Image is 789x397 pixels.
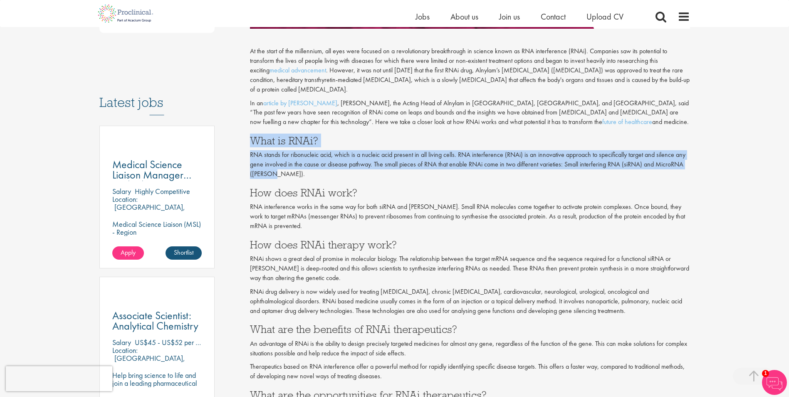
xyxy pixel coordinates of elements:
span: Apply [121,248,136,257]
a: Medical Science Liaison Manager (m/w/d) Nephrologie [112,159,202,180]
span: Medical Science Liaison Manager (m/w/d) Nephrologie [112,157,191,203]
span: Location: [112,194,138,204]
a: future of healthcare [602,117,652,126]
p: Therapeutics based on RNA interference offer a powerful method for rapidly identifying specific d... [250,362,690,381]
p: US$45 - US$52 per hour [135,337,208,347]
a: About us [450,11,478,22]
p: RNA stands for ribonucleic acid, which is a nucleic acid present in all living cells. RNA interfe... [250,150,690,179]
a: medical advancement [270,66,326,74]
a: Jobs [416,11,430,22]
img: Chatbot [762,370,787,395]
h3: Latest jobs [99,74,215,115]
a: Upload CV [586,11,623,22]
a: Contact [541,11,566,22]
p: RNA interference works in the same way for both siRNA and [PERSON_NAME]. Small RNA molecules come... [250,202,690,231]
p: [GEOGRAPHIC_DATA], [GEOGRAPHIC_DATA] [112,353,185,371]
a: Apply [112,246,144,260]
p: At the start of the millennium, all eyes were focused on a revolutionary breakthrough in science ... [250,47,690,94]
a: Join us [499,11,520,22]
p: RNAi shows a great deal of promise in molecular biology. The relationship between the target mRNA... [250,254,690,283]
p: [GEOGRAPHIC_DATA], [GEOGRAPHIC_DATA] [112,202,185,220]
a: article by [PERSON_NAME] [263,99,337,107]
p: An advantage of RNAi is the ability to design precisely targeted medicines for almost any gene, r... [250,339,690,358]
p: RNAi drug delivery is now widely used for treating [MEDICAL_DATA], chronic [MEDICAL_DATA], cardio... [250,287,690,316]
span: Salary [112,337,131,347]
a: Shortlist [166,246,202,260]
iframe: reCAPTCHA [6,366,112,391]
p: In an , [PERSON_NAME], the Acting Head of Alnylam in [GEOGRAPHIC_DATA], [GEOGRAPHIC_DATA], and [G... [250,99,690,127]
span: Location: [112,345,138,355]
h3: What are the benefits of RNAi therapeutics? [250,324,690,335]
p: Highly Competitive [135,186,190,196]
p: Medical Science Liaison (MSL) - Region [GEOGRAPHIC_DATA] [112,220,202,244]
span: Associate Scientist: Analytical Chemistry [112,308,198,333]
h3: How does RNAi therapy work? [250,239,690,250]
span: 1 [762,370,769,377]
h3: How does RNAi work? [250,187,690,198]
h3: What is RNAi? [250,135,690,146]
a: Associate Scientist: Analytical Chemistry [112,310,202,331]
span: Salary [112,186,131,196]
